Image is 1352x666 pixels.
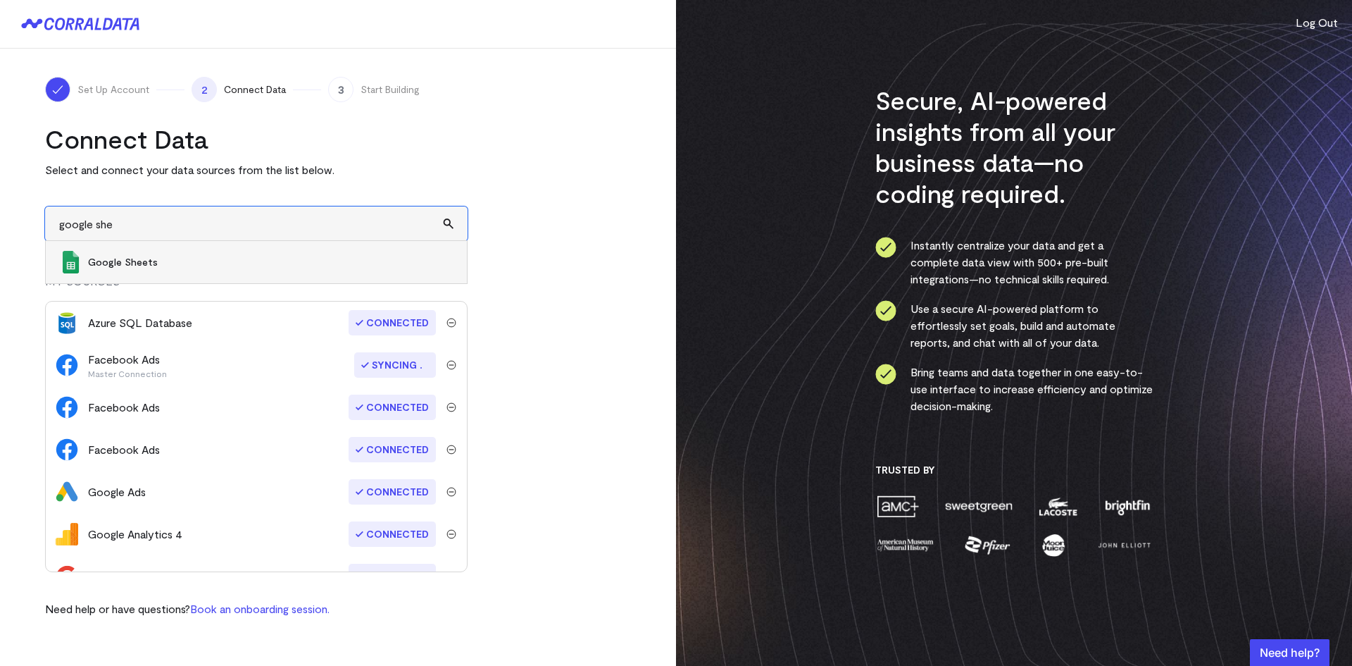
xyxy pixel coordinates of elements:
[875,85,1153,209] h3: Secure, AI-powered insights from all your business data—no coding required.
[51,82,65,97] img: ico-check-white-5ff98cb1.svg
[1096,533,1153,557] img: john-elliott-25751c40.png
[88,255,453,269] span: Google Sheets
[875,464,1153,476] h3: Trusted By
[446,487,456,497] img: trash-40e54a27.svg
[88,441,160,458] div: Facebook Ads
[875,364,896,385] img: ico-check-circle-4b19435c.svg
[349,479,436,505] span: Connected
[875,300,1153,351] li: Use a secure AI-powered platform to effortlessly set goals, build and automate reports, and chat ...
[56,565,78,588] img: google_search_console-3467bcd2.svg
[1039,533,1068,557] img: moon-juice-c312e729.png
[349,437,436,462] span: Connected
[1296,14,1338,31] button: Log Out
[875,533,936,557] img: amnh-5afada46.png
[944,494,1014,519] img: sweetgreen-1d1fb32c.png
[45,600,330,617] p: Need help or have questions?
[875,237,1153,288] li: Instantly centralize your data and get a complete data view with 500+ pre-built integrations—no t...
[88,399,160,416] div: Facebook Ads
[963,533,1012,557] img: pfizer-e137f5fc.png
[354,352,436,378] span: Syncing
[1102,494,1153,519] img: brightfin-a251e171.png
[224,82,286,97] span: Connect Data
[446,318,456,328] img: trash-40e54a27.svg
[56,481,78,503] img: google_ads-c8121f33.png
[88,314,192,331] div: Azure SQL Database
[349,522,436,547] span: Connected
[875,237,896,258] img: ico-check-circle-4b19435c.svg
[446,529,456,539] img: trash-40e54a27.svg
[60,251,82,273] img: Google Sheets
[446,360,456,370] img: trash-40e54a27.svg
[45,123,468,154] h2: Connect Data
[192,77,217,102] span: 2
[349,564,436,589] span: Connected
[88,526,182,543] div: Google Analytics 4
[446,445,456,455] img: trash-40e54a27.svg
[875,300,896,321] img: ico-check-circle-4b19435c.svg
[56,396,78,419] img: facebook_ads-56946ca1.svg
[56,438,78,461] img: facebook_ads-56946ca1.svg
[56,312,78,334] img: azure_sql_db-ac709f53.png
[88,483,146,500] div: Google Ads
[875,364,1153,414] li: Bring teams and data together in one easy-to-use interface to increase efficiency and optimize de...
[88,351,167,379] div: Facebook Ads
[349,310,436,335] span: Connected
[88,368,167,379] p: Master Connection
[45,161,468,178] p: Select and connect your data sources from the list below.
[45,206,468,241] input: Search and add other data sources
[349,395,436,420] span: Connected
[446,402,456,412] img: trash-40e54a27.svg
[190,602,330,615] a: Book an onboarding session.
[328,77,353,102] span: 3
[77,82,149,97] span: Set Up Account
[56,354,78,376] img: facebook_ads-56946ca1.svg
[875,494,920,519] img: amc-0b11a8f1.png
[88,568,206,585] div: Google Search Console
[1037,494,1079,519] img: lacoste-7a6b0538.png
[56,523,78,545] img: google_analytics_4-4ee20295.svg
[45,273,468,301] div: MY SOURCES
[361,82,420,97] span: Start Building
